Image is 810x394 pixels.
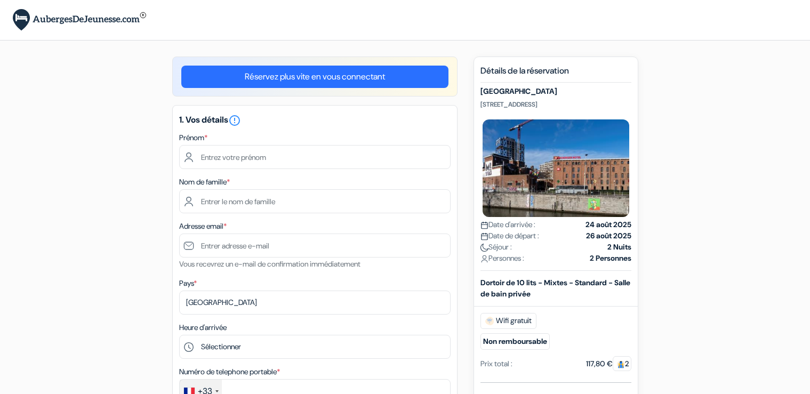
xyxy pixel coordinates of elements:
strong: 24 août 2025 [586,219,631,230]
a: Réservez plus vite en vous connectant [181,66,448,88]
span: Date d'arrivée : [480,219,535,230]
input: Entrer adresse e-mail [179,234,451,258]
p: [STREET_ADDRESS] [480,100,631,109]
img: AubergesDeJeunesse.com [13,9,146,31]
span: Wifi gratuit [480,313,536,329]
div: Prix total : [480,358,512,369]
span: 2 [613,356,631,371]
span: Personnes : [480,253,524,264]
div: 117,80 € [586,358,631,369]
strong: 26 août 2025 [586,230,631,242]
input: Entrer le nom de famille [179,189,451,213]
label: Pays [179,278,197,289]
h5: [GEOGRAPHIC_DATA] [480,87,631,96]
strong: 2 Nuits [607,242,631,253]
span: Séjour : [480,242,512,253]
strong: 2 Personnes [590,253,631,264]
h5: 1. Vos détails [179,114,451,127]
label: Numéro de telephone portable [179,366,280,377]
img: calendar.svg [480,232,488,240]
label: Nom de famille [179,176,230,188]
a: error_outline [228,114,241,125]
label: Prénom [179,132,207,143]
img: moon.svg [480,244,488,252]
h5: Détails de la réservation [480,66,631,83]
b: Dortoir de 10 lits - Mixtes - Standard - Salle de bain privée [480,278,630,299]
img: user_icon.svg [480,255,488,263]
input: Entrez votre prénom [179,145,451,169]
label: Heure d'arrivée [179,322,227,333]
label: Adresse email [179,221,227,232]
img: guest.svg [617,360,625,368]
img: calendar.svg [480,221,488,229]
span: Date de départ : [480,230,539,242]
img: free_wifi.svg [485,317,494,325]
small: Non remboursable [480,333,550,350]
small: Vous recevrez un e-mail de confirmation immédiatement [179,259,360,269]
i: error_outline [228,114,241,127]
